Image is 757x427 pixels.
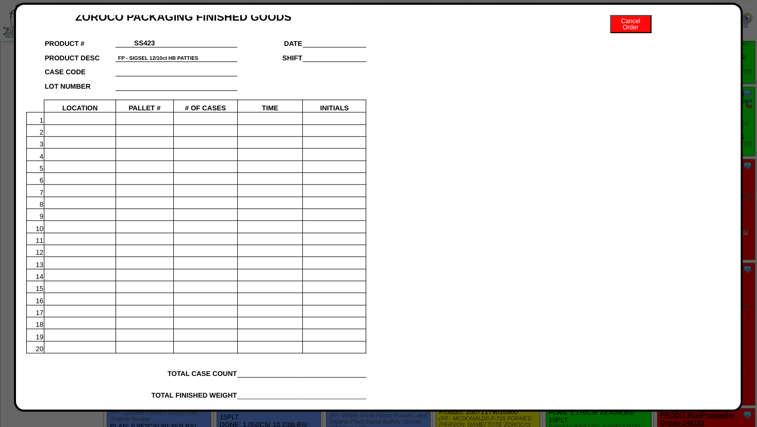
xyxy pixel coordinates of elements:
[44,76,116,90] td: LOT NUMBER
[26,136,44,148] td: 3
[26,124,44,136] td: 2
[26,244,44,256] td: 12
[26,317,44,329] td: 18
[26,269,44,281] td: 14
[26,281,44,292] td: 15
[237,33,303,47] td: DATE
[303,100,366,112] td: INITIALS
[116,100,173,112] td: PALLET #
[44,100,116,112] td: LOCATION
[26,329,44,341] td: 19
[44,62,116,76] td: CASE CODE
[116,383,237,399] td: TOTAL FINISHED WEIGHT
[26,257,44,269] td: 13
[26,341,44,353] td: 20
[26,149,44,160] td: 4
[237,100,303,112] td: TIME
[26,112,44,124] td: 1
[118,56,198,61] font: FP - SIGSEL 12/10ct HB PATTIES
[237,47,303,62] td: SHIFT
[610,15,651,33] button: CancelOrder
[26,221,44,233] td: 10
[26,233,44,244] td: 11
[26,172,44,184] td: 6
[26,160,44,172] td: 5
[26,305,44,317] td: 17
[44,7,366,24] td: ZOROCO PACKAGING FINISHED GOODS
[116,33,173,47] td: SS423
[26,208,44,220] td: 9
[26,185,44,196] td: 7
[173,100,237,112] td: # OF CASES
[26,196,44,208] td: 8
[116,363,237,377] td: TOTAL CASE COUNT
[26,293,44,305] td: 16
[44,47,116,62] td: PRODUCT DESC
[44,33,116,47] td: PRODUCT #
